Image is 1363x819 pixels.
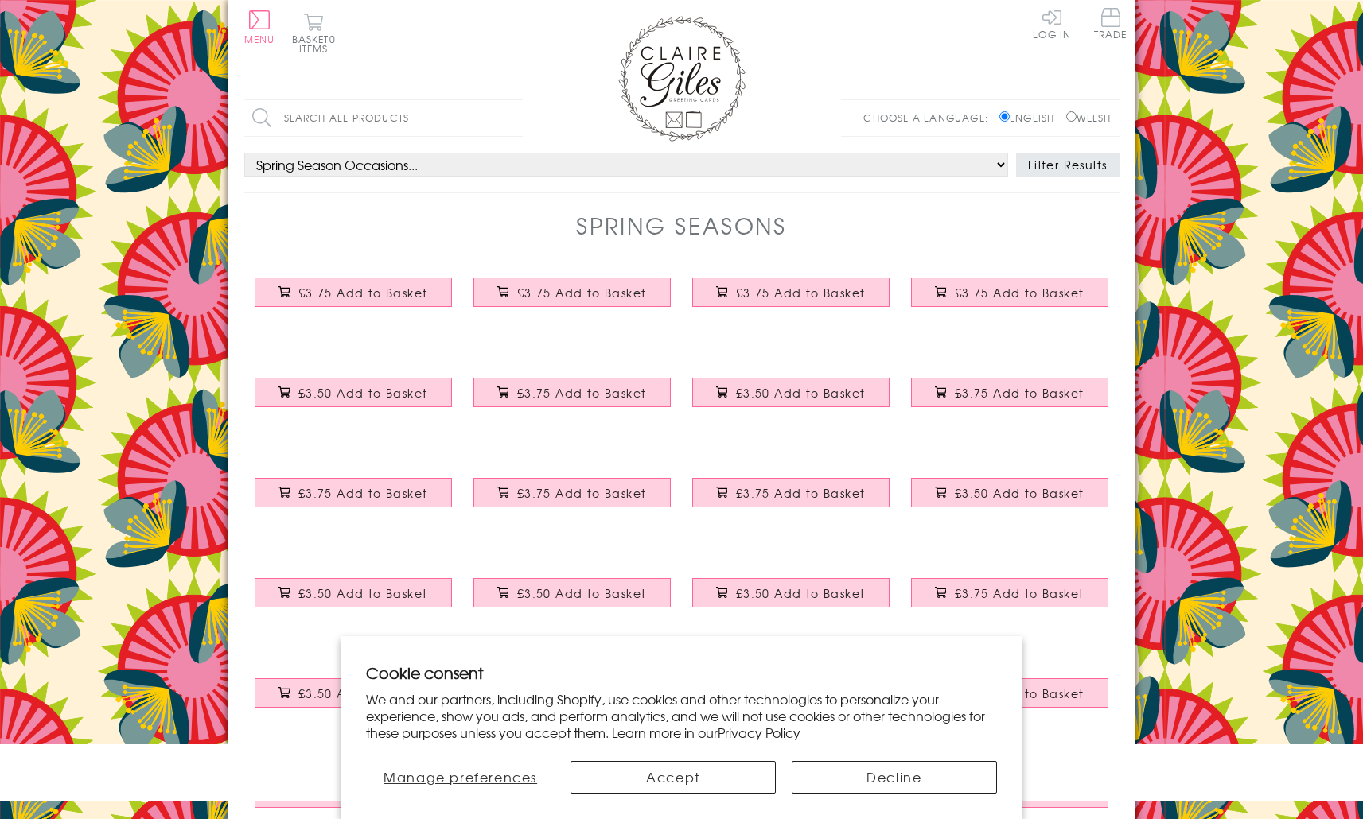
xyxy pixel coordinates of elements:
a: Trade [1094,8,1127,42]
span: £3.75 Add to Basket [955,585,1085,601]
span: £3.50 Add to Basket [736,385,866,401]
a: Valentine's Day Card, Heart and Stars, I Love you £3.50 Add to Basket [901,466,1120,534]
span: £3.75 Add to Basket [517,285,647,301]
a: Valentine's Day Card, Heart, To my Husband, love, Embellished with pompoms £3.75 Add to Basket [901,566,1120,635]
span: £3.50 Add to Basket [517,585,647,601]
span: £3.75 Add to Basket [955,385,1085,401]
button: £3.50 Add to Basket [255,578,452,607]
a: Valentine's Day Card, Birds on lights, Embellished with colourful pompoms £3.75 Add to Basket [901,366,1120,434]
a: Father's Day Card, Elephants, First Father's Day, Daddy £3.50 Add to Basket [682,366,901,434]
button: £3.50 Add to Basket [692,578,890,607]
a: Easter Card, Daffodils, Happy Easter, Embellished with a colourful tassel £3.75 Add to Basket [901,266,1120,334]
span: £3.75 Add to Basket [955,285,1085,301]
h1: Spring Seasons [576,209,787,242]
span: £3.75 Add to Basket [517,485,647,501]
input: Search all products [244,100,523,136]
span: £3.50 Add to Basket [298,585,428,601]
a: Valentine's Day Card, Heart of Hearts, Loved you then, love you still £3.50 Add to Basket [244,666,463,735]
a: Mother's Day Card, Lovely Mum, Open £3.50 Add to Basket [244,366,463,434]
button: £3.75 Add to Basket [473,478,671,507]
button: Decline [792,761,997,794]
a: Mother's Day Card, Bouquet, Gran, Embellished with a colourful tassel £3.75 Add to Basket [463,266,682,334]
button: £3.75 Add to Basket [255,478,452,507]
a: Mother's Day Card, Dotty, Granny with love, Embellished with colourful pompoms £3.75 Add to Basket [244,266,463,334]
a: Mother's Day Card, Flowers & Leaves, Embellished with a colourful tassel £3.75 Add to Basket [682,266,901,334]
button: Accept [571,761,776,794]
button: £3.75 Add to Basket [692,478,890,507]
a: Valentine's Day Card, Beautiful Wife, Heart of Flowers, Embellished with pompoms £3.75 Add to Basket [244,466,463,534]
label: English [999,111,1062,125]
span: £3.75 Add to Basket [298,285,428,301]
span: Trade [1094,8,1127,39]
label: Welsh [1066,111,1112,125]
input: Search [507,100,523,136]
span: £3.75 Add to Basket [298,485,428,501]
button: Menu [244,10,275,44]
input: Welsh [1066,111,1077,122]
p: Choose a language: [863,111,996,125]
span: £3.50 Add to Basket [298,385,428,401]
button: £3.50 Add to Basket [692,378,890,407]
span: £3.75 Add to Basket [736,485,866,501]
button: Manage preferences [366,761,555,794]
button: £3.75 Add to Basket [911,578,1108,607]
p: We and our partners, including Shopify, use cookies and other technologies to personalize your ex... [366,691,997,740]
a: Father's Day Card, Colour Dots, No. 1 Dad, Embellished with colourful pompoms £3.75 Add to Basket [463,366,682,434]
h2: Cookie consent [366,662,997,684]
a: Valentine's Day Card, Heart of Hearts, Will you be My Valentine £3.50 Add to Basket [682,566,901,635]
span: £3.50 Add to Basket [955,485,1085,501]
a: Privacy Policy [718,723,800,742]
span: £3.75 Add to Basket [736,285,866,301]
span: Menu [244,32,275,46]
button: £3.75 Add to Basket [473,378,671,407]
a: Log In [1033,8,1071,39]
button: Filter Results [1016,153,1120,177]
img: Claire Giles Greetings Cards [618,16,746,142]
button: £3.75 Add to Basket [911,378,1108,407]
span: Manage preferences [384,767,537,786]
span: 0 items [299,32,336,56]
span: £3.75 Add to Basket [517,385,647,401]
button: £3.75 Add to Basket [692,278,890,307]
button: £3.75 Add to Basket [255,278,452,307]
a: Valentine's Day Card, Gold Hearts, I like your face £3.50 Add to Basket [244,566,463,635]
span: £3.50 Add to Basket [298,685,428,701]
a: Valentine's Day Card, Love Birds, Soulmates, Embellished with colourful pompoms £3.75 Add to Basket [682,466,901,534]
span: £3.50 Add to Basket [736,585,866,601]
button: £3.50 Add to Basket [255,678,452,708]
a: Valentine's Day Card, Hearts, I Love you like mad £3.50 Add to Basket [463,566,682,635]
button: Basket0 items [292,13,336,53]
button: £3.50 Add to Basket [255,378,452,407]
a: Valentine's Day Card, Love You Bunting, Embellished with colourful pompoms £3.75 Add to Basket [463,466,682,534]
button: £3.75 Add to Basket [473,278,671,307]
button: £3.50 Add to Basket [911,478,1108,507]
input: English [999,111,1010,122]
button: £3.50 Add to Basket [473,578,671,607]
button: £3.75 Add to Basket [911,278,1108,307]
